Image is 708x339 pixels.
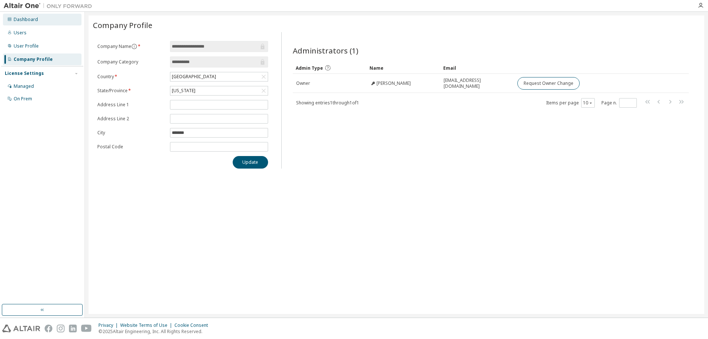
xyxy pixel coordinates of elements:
[171,87,197,95] div: [US_STATE]
[171,73,217,81] div: [GEOGRAPHIC_DATA]
[93,20,152,30] span: Company Profile
[97,116,166,122] label: Address Line 2
[170,86,268,95] div: [US_STATE]
[97,74,166,80] label: Country
[97,130,166,136] label: City
[45,325,52,332] img: facebook.svg
[97,44,166,49] label: Company Name
[14,56,53,62] div: Company Profile
[4,2,96,10] img: Altair One
[14,43,39,49] div: User Profile
[14,30,27,36] div: Users
[14,96,32,102] div: On Prem
[5,70,44,76] div: License Settings
[601,98,637,108] span: Page n.
[97,59,166,65] label: Company Category
[14,83,34,89] div: Managed
[369,62,437,74] div: Name
[233,156,268,169] button: Update
[97,88,166,94] label: State/Province
[517,77,580,90] button: Request Owner Change
[2,325,40,332] img: altair_logo.svg
[97,102,166,108] label: Address Line 1
[293,45,358,56] span: Administrators (1)
[69,325,77,332] img: linkedin.svg
[376,80,411,86] span: [PERSON_NAME]
[97,144,166,150] label: Postal Code
[98,322,120,328] div: Privacy
[131,44,137,49] button: information
[81,325,92,332] img: youtube.svg
[296,100,359,106] span: Showing entries 1 through 1 of 1
[546,98,595,108] span: Items per page
[444,77,511,89] span: [EMAIL_ADDRESS][DOMAIN_NAME]
[14,17,38,23] div: Dashboard
[120,322,174,328] div: Website Terms of Use
[170,72,268,81] div: [GEOGRAPHIC_DATA]
[296,80,310,86] span: Owner
[174,322,212,328] div: Cookie Consent
[296,65,323,71] span: Admin Type
[583,100,593,106] button: 10
[98,328,212,335] p: © 2025 Altair Engineering, Inc. All Rights Reserved.
[57,325,65,332] img: instagram.svg
[443,62,511,74] div: Email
